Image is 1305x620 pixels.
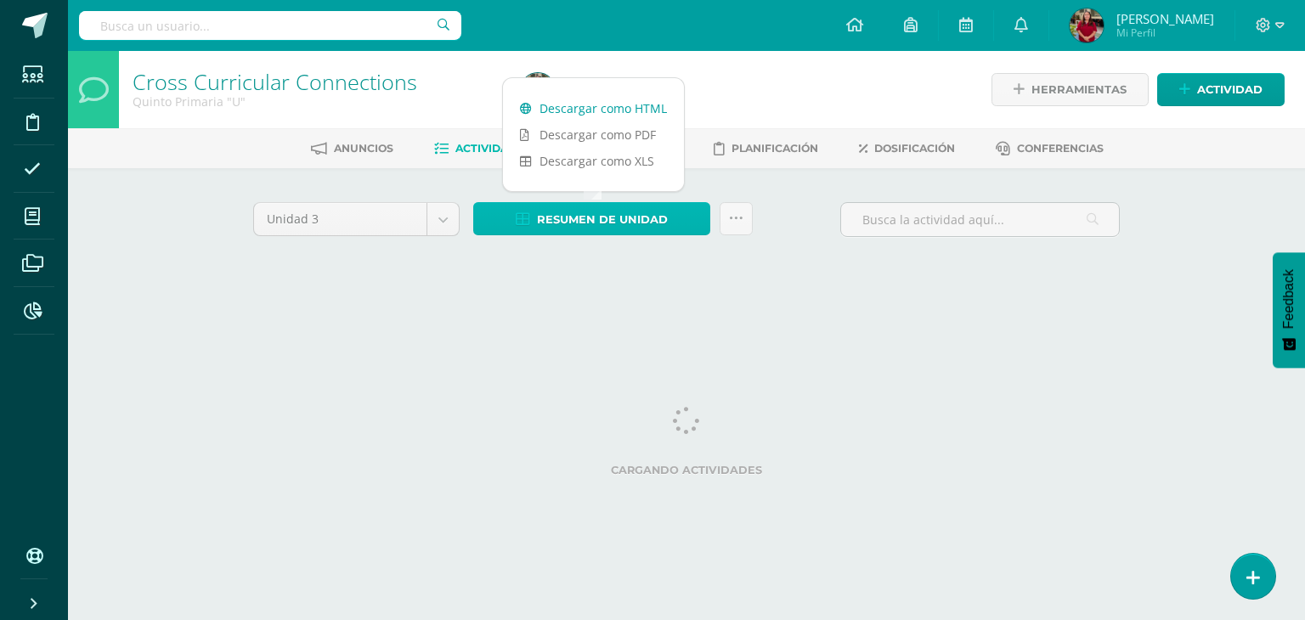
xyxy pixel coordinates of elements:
[133,67,417,96] a: Cross Curricular Connections
[859,135,955,162] a: Dosificación
[455,142,530,155] span: Actividades
[521,73,555,107] img: db05960aaf6b1e545792e2ab8cc01445.png
[841,203,1119,236] input: Busca la actividad aquí...
[996,135,1104,162] a: Conferencias
[1116,25,1214,40] span: Mi Perfil
[434,135,530,162] a: Actividades
[1017,142,1104,155] span: Conferencias
[473,202,710,235] a: Resumen de unidad
[311,135,393,162] a: Anuncios
[1070,8,1104,42] img: db05960aaf6b1e545792e2ab8cc01445.png
[732,142,818,155] span: Planificación
[991,73,1149,106] a: Herramientas
[267,203,414,235] span: Unidad 3
[133,70,500,93] h1: Cross Curricular Connections
[133,93,500,110] div: Quinto Primaria 'U'
[714,135,818,162] a: Planificación
[1281,269,1297,329] span: Feedback
[1031,74,1127,105] span: Herramientas
[874,142,955,155] span: Dosificación
[334,142,393,155] span: Anuncios
[253,464,1120,476] label: Cargando actividades
[503,148,684,174] a: Descargar como XLS
[503,121,684,148] a: Descargar como PDF
[1157,73,1285,106] a: Actividad
[537,204,668,235] span: Resumen de unidad
[503,95,684,121] a: Descargar como HTML
[1116,10,1214,27] span: [PERSON_NAME]
[1197,74,1263,105] span: Actividad
[1273,252,1305,368] button: Feedback - Mostrar encuesta
[254,203,459,235] a: Unidad 3
[79,11,461,40] input: Busca un usuario...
